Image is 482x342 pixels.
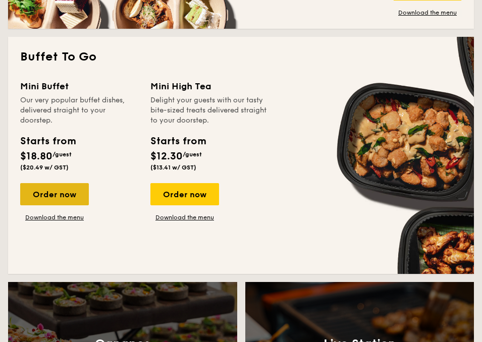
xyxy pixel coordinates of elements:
[20,150,52,162] span: $18.80
[20,213,89,221] a: Download the menu
[150,95,269,126] div: Delight your guests with our tasty bite-sized treats delivered straight to your doorstep.
[20,95,138,126] div: Our very popular buffet dishes, delivered straight to your doorstep.
[183,151,202,158] span: /guest
[20,134,75,149] div: Starts from
[150,134,205,149] div: Starts from
[150,150,183,162] span: $12.30
[150,79,269,93] div: Mini High Tea
[150,164,196,171] span: ($13.41 w/ GST)
[150,183,219,205] div: Order now
[20,164,69,171] span: ($20.49 w/ GST)
[20,183,89,205] div: Order now
[393,9,462,17] a: Download the menu
[20,49,462,65] h2: Buffet To Go
[52,151,72,158] span: /guest
[20,79,138,93] div: Mini Buffet
[150,213,219,221] a: Download the menu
